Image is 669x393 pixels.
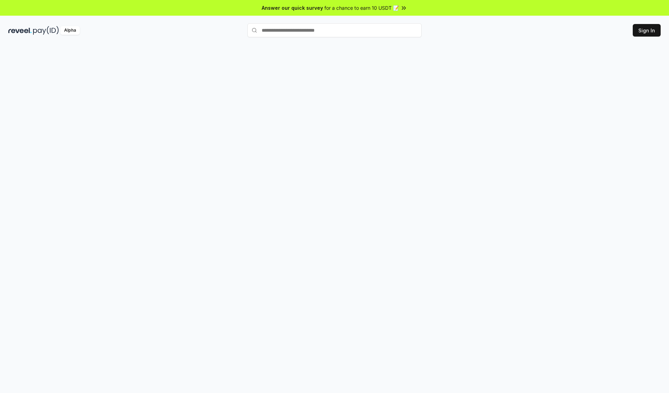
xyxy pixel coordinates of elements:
div: Alpha [60,26,80,35]
img: reveel_dark [8,26,32,35]
button: Sign In [633,24,661,37]
img: pay_id [33,26,59,35]
span: for a chance to earn 10 USDT 📝 [324,4,399,11]
span: Answer our quick survey [262,4,323,11]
